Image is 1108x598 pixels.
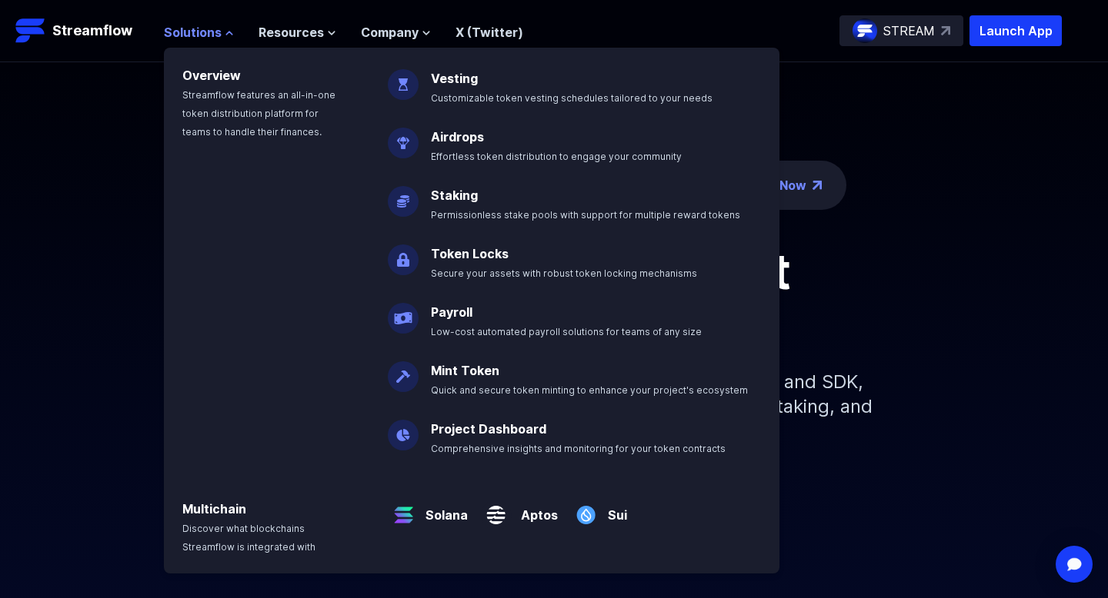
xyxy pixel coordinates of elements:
a: Streamflow [15,15,149,46]
img: streamflow-logo-circle.png [853,18,877,43]
a: Aptos [512,493,558,524]
button: Resources [259,23,336,42]
span: Permissionless stake pools with support for multiple reward tokens [431,209,740,221]
img: top-right-arrow.svg [941,26,950,35]
a: Multichain [182,501,246,517]
img: Project Dashboard [388,407,419,450]
span: Quick and secure token minting to enhance your project's ecosystem [431,384,748,396]
span: Customizable token vesting schedules tailored to your needs [431,92,713,104]
img: Staking [388,174,419,217]
a: X (Twitter) [456,25,523,40]
img: Airdrops [388,115,419,158]
span: Resources [259,23,324,42]
a: Payroll [431,304,472,320]
p: STREAM [883,22,935,40]
img: Token Locks [388,232,419,275]
a: Overview [182,68,241,83]
a: Staking [431,188,478,203]
a: Project Dashboard [431,421,546,437]
span: Low-cost automated payroll solutions for teams of any size [431,326,702,337]
img: Aptos [480,487,512,530]
img: Mint Token [388,349,419,392]
button: Solutions [164,23,234,42]
a: Sui [602,493,627,524]
span: Streamflow features an all-in-one token distribution platform for teams to handle their finances. [182,89,335,138]
a: Vesting [431,71,478,86]
img: Solana [388,487,419,530]
button: Launch App [969,15,1062,46]
img: Payroll [388,291,419,334]
a: STREAM [839,15,963,46]
span: Company [361,23,419,42]
span: Discover what blockchains Streamflow is integrated with [182,523,315,553]
img: Sui [570,487,602,530]
img: top-right-arrow.png [813,181,822,190]
img: Vesting [388,57,419,100]
div: Open Intercom Messenger [1056,546,1093,583]
img: Streamflow Logo [15,15,46,46]
span: Secure your assets with robust token locking mechanisms [431,267,697,279]
span: Effortless token distribution to engage your community [431,151,682,162]
a: Token Locks [431,246,509,261]
span: Solutions [164,23,222,42]
a: Solana [419,493,468,524]
span: Comprehensive insights and monitoring for your token contracts [431,443,726,454]
a: Airdrops [431,129,484,145]
p: Streamflow [52,20,132,42]
a: Mint Token [431,363,499,378]
button: Company [361,23,431,42]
